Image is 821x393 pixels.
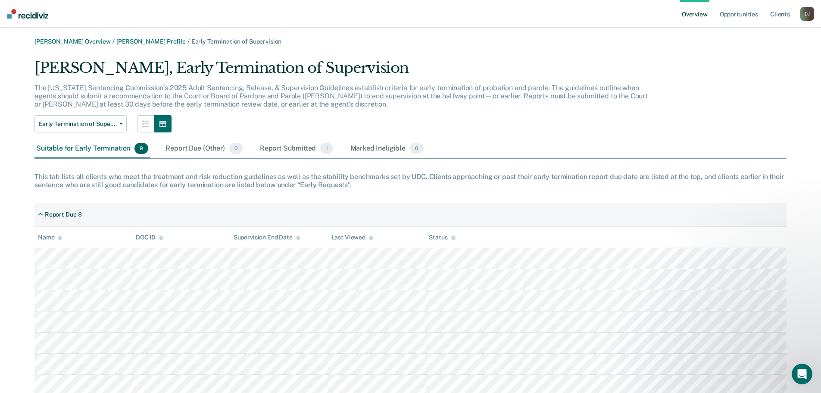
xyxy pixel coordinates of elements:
[38,234,62,241] div: Name
[45,211,77,218] div: Report Due
[38,120,116,128] span: Early Termination of Supervision
[234,234,300,241] div: Supervision End Date
[164,139,244,158] div: Report Due (Other)0
[258,139,335,158] div: Report Submitted1
[429,234,455,241] div: Status
[134,143,148,154] span: 9
[34,115,127,132] button: Early Termination of Supervision
[191,38,282,45] span: Early Termination of Supervision
[349,139,425,158] div: Marked Ineligible0
[136,234,163,241] div: DOC ID
[331,234,373,241] div: Last Viewed
[792,364,812,384] iframe: Intercom live chat
[111,38,116,45] span: /
[34,38,111,45] a: [PERSON_NAME] Overview
[34,208,85,222] div: Report Due8
[7,9,48,19] img: Recidiviz
[78,211,82,218] div: 8
[34,173,787,189] div: This tab lists all clients who meet the treatment and risk reduction guidelines as well as the st...
[34,84,648,108] p: The [US_STATE] Sentencing Commission’s 2025 Adult Sentencing, Release, & Supervision Guidelines e...
[34,59,650,84] div: [PERSON_NAME], Early Termination of Supervision
[34,139,150,158] div: Suitable for Early Termination9
[229,143,243,154] span: 0
[800,7,814,21] div: D J
[320,143,333,154] span: 1
[186,38,191,45] span: /
[800,7,814,21] button: DJ
[410,143,423,154] span: 0
[116,38,186,45] a: [PERSON_NAME] Profile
